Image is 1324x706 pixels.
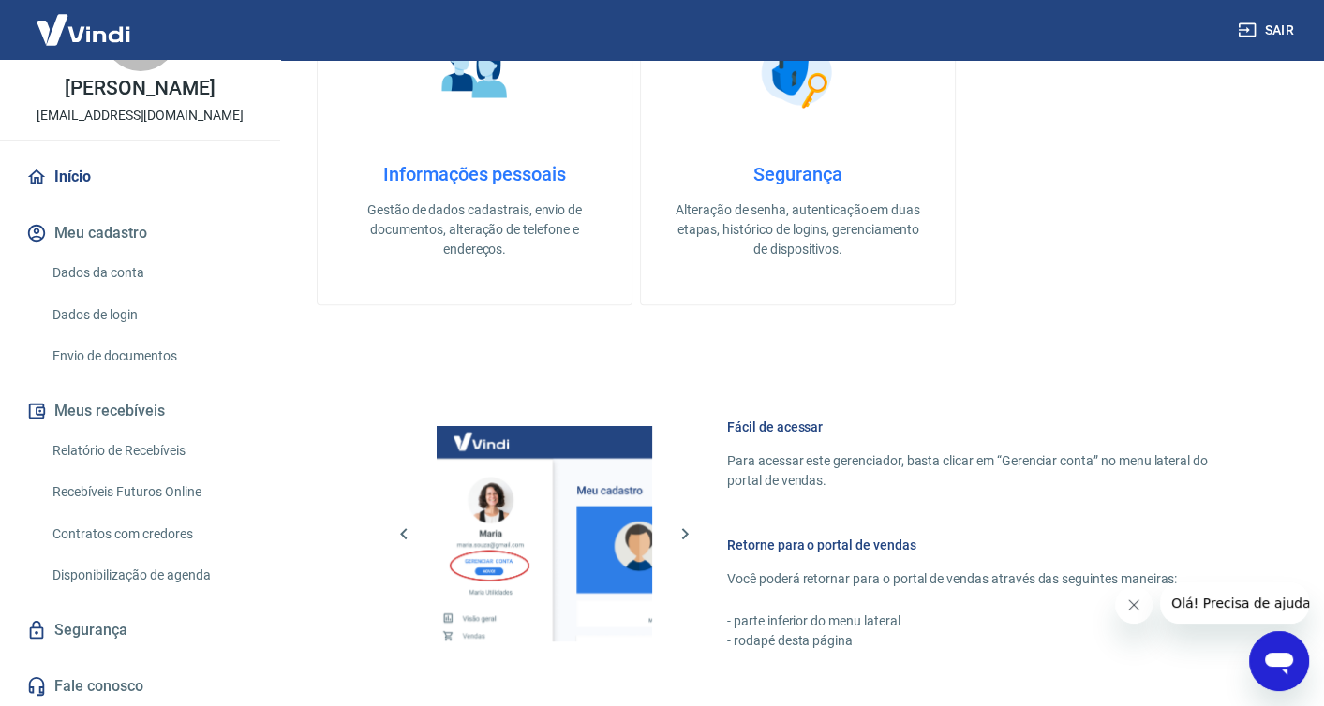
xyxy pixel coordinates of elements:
p: [EMAIL_ADDRESS][DOMAIN_NAME] [37,106,244,125]
p: Você poderá retornar para o portal de vendas através das seguintes maneiras: [727,569,1234,589]
h6: Fácil de acessar [727,418,1234,436]
a: Envio de documentos [45,337,258,375]
h4: Segurança [671,163,925,185]
img: Informações pessoais [428,24,522,118]
button: Meus recebíveis [22,390,258,432]
p: Para acessar este gerenciador, basta clicar em “Gerenciar conta” no menu lateral do portal de ven... [727,451,1234,491]
p: - rodapé desta página [727,631,1234,651]
a: Recebíveis Futuros Online [45,473,258,511]
h6: Retorne para o portal de vendas [727,536,1234,554]
a: Disponibilização de agenda [45,556,258,595]
img: Imagem da dashboard mostrando o botão de gerenciar conta na sidebar no lado esquerdo [437,426,652,641]
p: Gestão de dados cadastrais, envio de documentos, alteração de telefone e endereços. [348,200,602,259]
p: [PERSON_NAME] [65,79,215,98]
iframe: Mensagem da empresa [1160,582,1309,624]
a: Dados da conta [45,254,258,292]
img: Segurança [751,24,845,118]
iframe: Botão para abrir a janela de mensagens [1249,631,1309,691]
h4: Informações pessoais [348,163,602,185]
a: Início [22,156,258,198]
span: Olá! Precisa de ajuda? [11,13,157,28]
iframe: Fechar mensagem [1115,586,1153,624]
img: Vindi [22,1,144,58]
a: Relatório de Recebíveis [45,432,258,470]
p: - parte inferior do menu lateral [727,611,1234,631]
a: Segurança [22,610,258,651]
button: Sair [1234,13,1302,48]
a: Contratos com credores [45,515,258,553]
a: Dados de login [45,296,258,334]
button: Meu cadastro [22,213,258,254]
p: Alteração de senha, autenticação em duas etapas, histórico de logins, gerenciamento de dispositivos. [671,200,925,259]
